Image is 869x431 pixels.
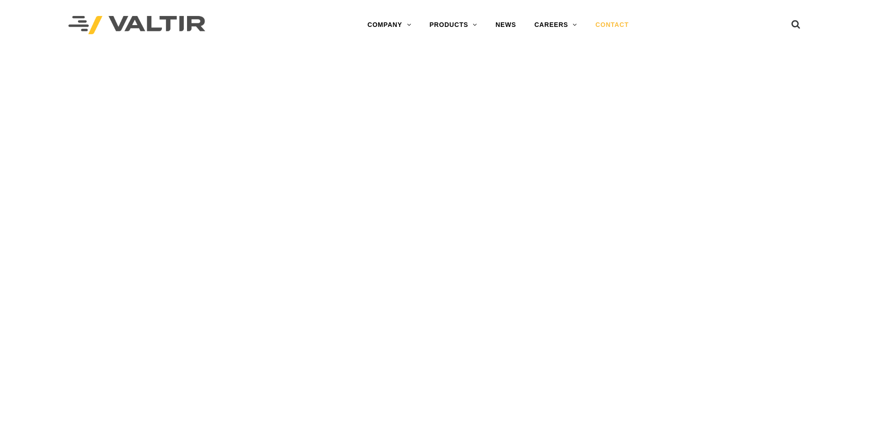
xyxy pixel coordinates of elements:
a: CAREERS [525,16,586,34]
a: CONTACT [586,16,638,34]
img: Valtir [68,16,205,35]
a: NEWS [486,16,525,34]
a: PRODUCTS [420,16,486,34]
a: COMPANY [358,16,420,34]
